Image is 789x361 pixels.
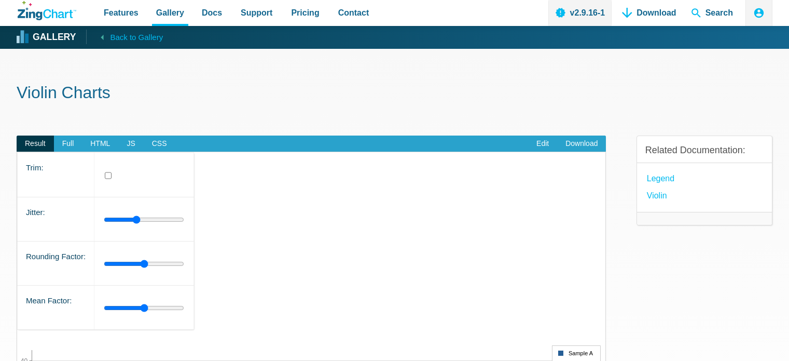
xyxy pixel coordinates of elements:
span: CSS [144,136,175,152]
span: Back to Gallery [110,31,163,44]
span: Result [17,136,54,152]
td: Mean Factor: [18,286,94,330]
span: Docs [202,6,222,20]
strong: Gallery [33,33,76,42]
span: Pricing [291,6,319,20]
span: Gallery [156,6,184,20]
a: Violin [647,189,667,203]
span: Features [104,6,139,20]
h1: Violin Charts [17,82,772,105]
a: ZingChart Logo. Click to return to the homepage [18,1,76,20]
a: Download [557,136,606,152]
span: Contact [338,6,369,20]
span: Full [54,136,82,152]
a: Gallery [18,30,76,45]
a: Legend [647,171,674,185]
a: Back to Gallery [86,30,163,44]
span: Support [241,6,272,20]
h3: Related Documentation: [645,144,764,156]
span: JS [118,136,143,152]
td: Rounding Factor: [18,242,94,286]
span: HTML [82,136,118,152]
td: Jitter: [18,197,94,242]
td: Trim: [18,153,94,197]
a: Edit [528,136,557,152]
